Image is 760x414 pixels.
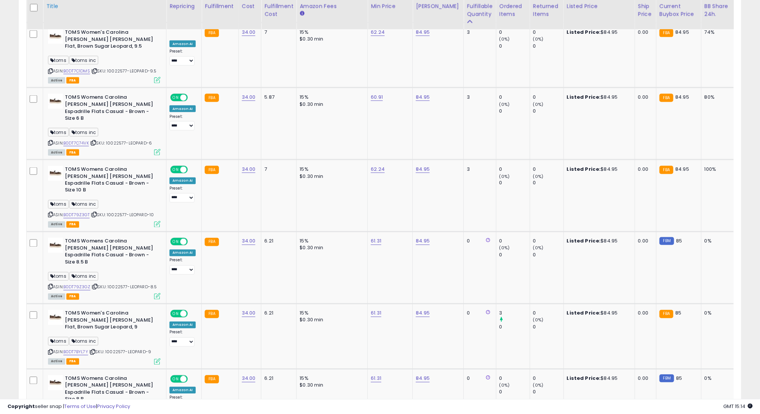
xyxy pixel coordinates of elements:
[66,149,79,156] span: FBA
[533,324,564,331] div: 0
[499,43,530,50] div: 0
[48,238,63,253] img: 310m9aIv3gL._SL40_.jpg
[242,2,258,10] div: Cost
[7,403,130,410] div: seller snap | |
[499,36,510,42] small: (0%)
[264,94,291,101] div: 5.87
[676,238,682,245] span: 85
[171,376,180,382] span: ON
[264,2,293,18] div: Fulfillment Cost
[205,166,219,174] small: FBA
[371,29,385,36] a: 62.24
[533,238,564,245] div: 0
[66,358,79,365] span: FBA
[499,382,510,388] small: (0%)
[48,272,69,281] span: toms
[499,310,530,317] div: 3
[69,337,98,346] span: toms inc
[48,358,65,365] span: All listings currently available for purchase on Amazon
[533,43,564,50] div: 0
[205,375,219,384] small: FBA
[638,375,651,382] div: 0.00
[499,238,530,245] div: 0
[48,294,65,300] span: All listings currently available for purchase on Amazon
[48,94,63,109] img: 310m9aIv3gL._SL40_.jpg
[638,238,651,245] div: 0.00
[499,2,527,18] div: Ordered Items
[660,94,673,102] small: FBA
[171,239,180,245] span: ON
[169,186,196,203] div: Preset:
[63,212,90,218] a: B0DT79Z3GT
[187,376,199,382] span: OFF
[242,29,256,36] a: 34.00
[48,200,69,209] span: toms
[567,375,629,382] div: $84.95
[65,238,156,268] b: TOMS Womens Carolina [PERSON_NAME] [PERSON_NAME] Espadrille Flats Casual - Brown - Size 8.5 B
[242,166,256,173] a: 34.00
[533,2,561,18] div: Returned Items
[69,128,98,137] span: toms inc
[169,2,198,10] div: Repricing
[242,93,256,101] a: 34.00
[264,310,291,317] div: 6.21
[499,166,530,173] div: 0
[467,94,490,101] div: 3
[533,252,564,259] div: 0
[705,166,729,173] div: 100%
[467,166,490,173] div: 3
[300,245,362,251] div: $0.30 min
[467,375,490,382] div: 0
[638,166,651,173] div: 0.00
[567,310,601,317] b: Listed Price:
[533,375,564,382] div: 0
[371,375,381,382] a: 61.31
[467,2,493,18] div: Fulfillable Quantity
[567,375,601,382] b: Listed Price:
[416,29,430,36] a: 84.95
[89,349,151,355] span: | SKU: 10022577-LEOPARD-9
[675,93,689,101] span: 84.95
[205,94,219,102] small: FBA
[638,310,651,317] div: 0.00
[48,94,160,155] div: ASIN:
[567,166,629,173] div: $84.95
[660,166,673,174] small: FBA
[567,2,632,10] div: Listed Price
[69,200,98,209] span: toms inc
[242,310,256,317] a: 34.00
[63,284,90,291] a: B0DT79Z3GZ
[638,94,651,101] div: 0.00
[64,403,96,410] a: Terms of Use
[48,310,63,325] img: 310m9aIv3gL._SL40_.jpg
[533,36,544,42] small: (0%)
[567,238,601,245] b: Listed Price:
[169,178,196,184] div: Amazon AI
[371,166,385,173] a: 62.24
[638,2,653,18] div: Ship Price
[533,389,564,396] div: 0
[169,49,196,66] div: Preset:
[533,166,564,173] div: 0
[499,389,530,396] div: 0
[187,311,199,317] span: OFF
[499,375,530,382] div: 0
[533,29,564,36] div: 0
[97,403,130,410] a: Privacy Policy
[169,258,196,275] div: Preset:
[416,310,430,317] a: 84.95
[65,166,156,196] b: TOMS Womens Carolina [PERSON_NAME] [PERSON_NAME] Espadrille Flats Casual - Brown - Size 10 B
[171,311,180,317] span: ON
[371,238,381,245] a: 61.31
[467,238,490,245] div: 0
[675,310,681,317] span: 85
[91,68,157,74] span: | SKU: 10022577-LEOPARD-9.5
[187,239,199,245] span: OFF
[169,395,196,412] div: Preset:
[300,36,362,42] div: $0.30 min
[300,382,362,389] div: $0.30 min
[300,375,362,382] div: 15%
[169,250,196,256] div: Amazon AI
[499,180,530,187] div: 0
[660,29,673,37] small: FBA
